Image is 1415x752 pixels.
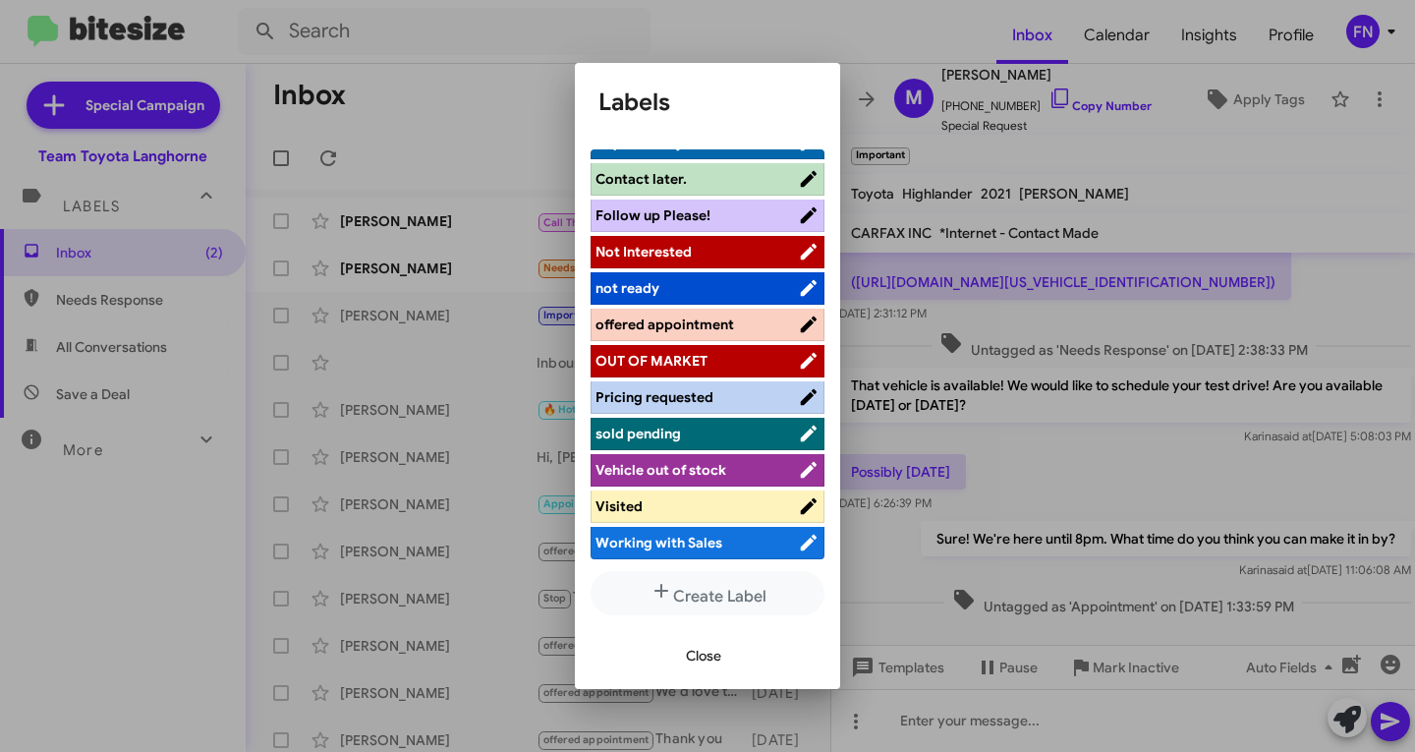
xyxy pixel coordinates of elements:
span: Vehicle out of stock [595,461,726,479]
span: sold pending [595,425,681,442]
span: Contact later. [595,170,687,188]
span: Working with Sales [595,534,722,551]
span: Close [686,638,721,673]
span: Follow up Please! [595,206,710,224]
span: Pricing requested [595,388,713,406]
span: offered appointment [595,316,734,333]
span: Not Interested [595,243,692,260]
button: Close [670,638,737,673]
h1: Labels [598,87,817,118]
button: Create Label [591,571,824,615]
span: Buyback: objection [595,134,723,151]
span: OUT OF MARKET [595,352,707,370]
span: not ready [595,279,659,297]
span: Visited [595,497,643,515]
